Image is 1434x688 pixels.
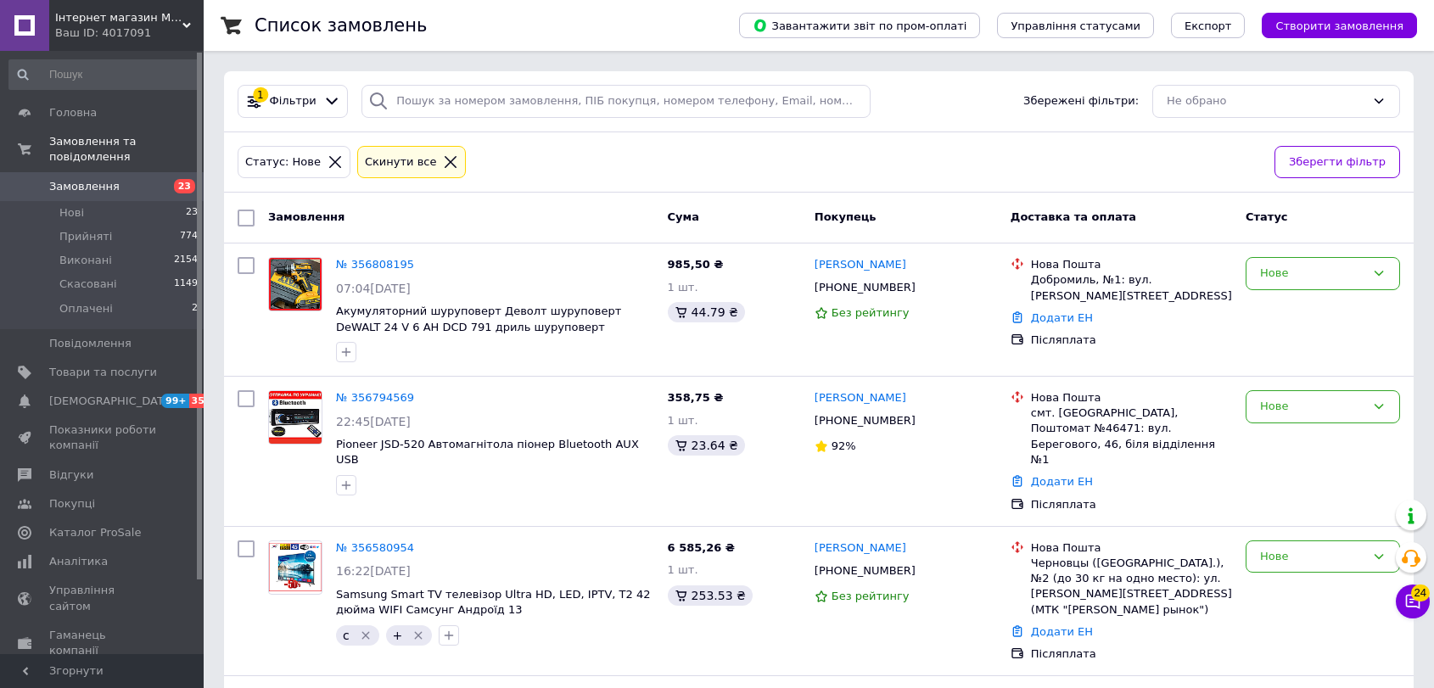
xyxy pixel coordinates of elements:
[668,435,745,456] div: 23.64 ₴
[269,543,322,591] img: Фото товару
[49,628,157,658] span: Гаманець компанії
[49,134,204,165] span: Замовлення та повідомлення
[739,13,980,38] button: Завантажити звіт по пром-оплаті
[668,541,735,554] span: 6 585,26 ₴
[811,560,919,582] div: [PHONE_NUMBER]
[668,563,698,576] span: 1 шт.
[1289,154,1386,171] span: Зберегти фільтр
[268,210,344,223] span: Замовлення
[1031,406,1232,467] div: смт. [GEOGRAPHIC_DATA], Поштомат №46471: вул. Берегового, 46, біля відділення №1
[815,390,906,406] a: [PERSON_NAME]
[49,179,120,194] span: Замовлення
[1011,20,1140,32] span: Управління статусами
[242,154,324,171] div: Статус: Нове
[269,391,322,444] img: Фото товару
[1260,265,1365,282] div: Нове
[815,210,877,223] span: Покупець
[1031,540,1232,556] div: Нова Пошта
[1275,20,1403,32] span: Створити замовлення
[59,205,84,221] span: Нові
[336,564,411,578] span: 16:22[DATE]
[336,438,639,467] a: Pioneer JSD-520 Автомагнітола піонер Bluetooth AUX USB
[1262,13,1417,38] button: Створити замовлення
[1031,625,1093,638] a: Додати ЕН
[753,18,966,33] span: Завантажити звіт по пром-оплаті
[668,258,724,271] span: 985,50 ₴
[336,282,411,295] span: 07:04[DATE]
[270,93,316,109] span: Фільтри
[359,629,373,642] svg: Видалити мітку
[668,414,698,427] span: 1 шт.
[189,394,209,408] span: 35
[1274,146,1400,179] button: Зберегти фільтр
[1011,210,1136,223] span: Доставка та оплата
[1031,390,1232,406] div: Нова Пошта
[1031,311,1093,324] a: Додати ЕН
[1260,398,1365,416] div: Нове
[49,394,175,409] span: [DEMOGRAPHIC_DATA]
[59,253,112,268] span: Виконані
[1031,333,1232,348] div: Післяплата
[49,365,157,380] span: Товари та послуги
[49,105,97,120] span: Головна
[49,422,157,453] span: Показники роботи компанії
[343,629,350,642] span: с
[1031,475,1093,488] a: Додати ЕН
[1167,92,1365,110] div: Не обрано
[1171,13,1246,38] button: Експорт
[192,301,198,316] span: 2
[268,540,322,595] a: Фото товару
[253,87,268,103] div: 1
[49,525,141,540] span: Каталог ProSale
[811,410,919,432] div: [PHONE_NUMBER]
[55,25,204,41] div: Ваш ID: 4017091
[49,467,93,483] span: Відгуки
[412,629,425,642] svg: Видалити мітку
[393,629,403,642] span: +
[361,154,440,171] div: Cкинути все
[668,281,698,294] span: 1 шт.
[336,258,414,271] a: № 356808195
[1246,210,1288,223] span: Статус
[59,229,112,244] span: Прийняті
[174,179,195,193] span: 23
[1031,646,1232,662] div: Післяплата
[1260,548,1365,566] div: Нове
[336,588,650,617] a: Samsung Smart TV телевізор Ultra HD, LED, IPTV, T2 42 дюйма WIFI Самсунг Андроїд 13
[1031,272,1232,303] div: Добромиль, №1: вул. [PERSON_NAME][STREET_ADDRESS]
[361,85,871,118] input: Пошук за номером замовлення, ПІБ покупця, номером телефону, Email, номером накладної
[1411,585,1430,601] span: 24
[55,10,182,25] span: Інтернет магазин M-TEXNO
[815,540,906,557] a: [PERSON_NAME]
[180,229,198,244] span: 774
[668,210,699,223] span: Cума
[815,257,906,273] a: [PERSON_NAME]
[268,257,322,311] a: Фото товару
[668,585,753,606] div: 253.53 ₴
[811,277,919,299] div: [PHONE_NUMBER]
[174,277,198,292] span: 1149
[49,583,157,613] span: Управління сайтом
[269,258,322,310] img: Фото товару
[336,305,621,349] a: Акумуляторний шуруповерт Деволт шуруповерт DeWALT 24 V 6 AH DCD 791 дриль шуруповерт шуруповерт
[336,391,414,404] a: № 356794569
[8,59,199,90] input: Пошук
[832,306,910,319] span: Без рейтингу
[832,590,910,602] span: Без рейтингу
[268,390,322,445] a: Фото товару
[1031,556,1232,618] div: Черновцы ([GEOGRAPHIC_DATA].), №2 (до 30 кг на одно место): ул. [PERSON_NAME][STREET_ADDRESS] (МТ...
[1185,20,1232,32] span: Експорт
[59,277,117,292] span: Скасовані
[336,415,411,428] span: 22:45[DATE]
[336,541,414,554] a: № 356580954
[186,205,198,221] span: 23
[59,301,113,316] span: Оплачені
[997,13,1154,38] button: Управління статусами
[255,15,427,36] h1: Список замовлень
[1031,257,1232,272] div: Нова Пошта
[1245,19,1417,31] a: Створити замовлення
[832,439,856,452] span: 92%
